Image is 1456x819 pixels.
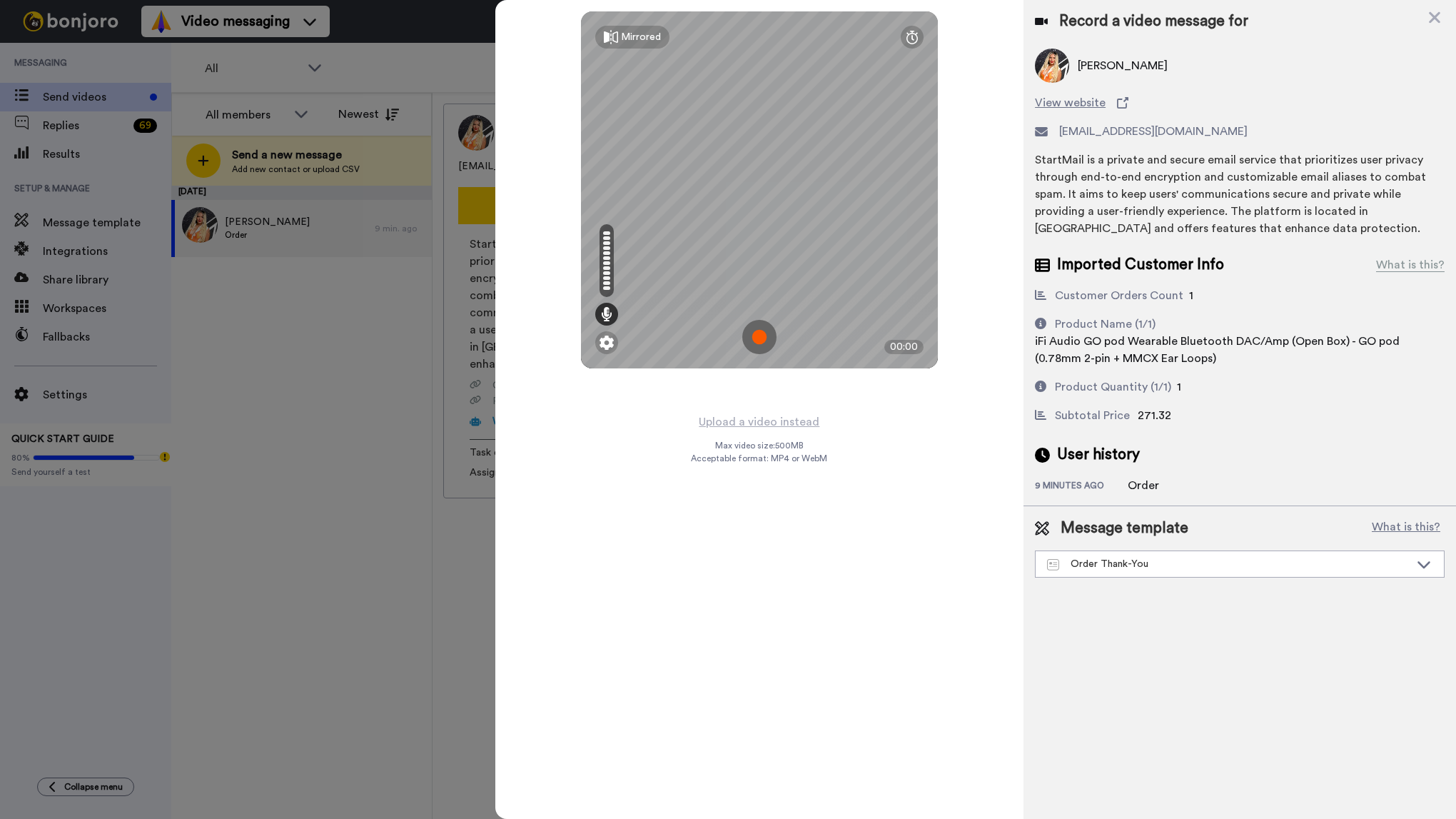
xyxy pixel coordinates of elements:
[1055,407,1130,424] div: Subtotal Price
[1189,290,1193,301] span: 1
[742,320,777,354] img: ic_record_start.svg
[1367,518,1445,539] button: What is this?
[600,336,614,350] img: ic_gear.svg
[1057,254,1224,276] span: Imported Customer Info
[1055,316,1156,333] div: Product Name (1/1)
[1035,94,1106,111] span: View website
[1055,378,1171,396] div: Product Quantity (1/1)
[1177,381,1181,393] span: 1
[1376,256,1445,273] div: What is this?
[1035,151,1445,237] div: StartMail is a private and secure email service that prioritizes user privacy through end-to-end ...
[1059,123,1248,140] span: [EMAIL_ADDRESS][DOMAIN_NAME]
[1128,477,1199,494] div: Order
[691,453,827,464] span: Acceptable format: MP4 or WebM
[1061,518,1188,539] span: Message template
[694,413,824,431] button: Upload a video instead
[1057,444,1140,466] span: User history
[1047,557,1410,571] div: Order Thank-You
[884,340,924,354] div: 00:00
[1035,480,1128,494] div: 9 minutes ago
[1055,287,1183,304] div: Customer Orders Count
[1138,410,1171,421] span: 271.32
[1035,94,1445,111] a: View website
[1035,336,1400,364] span: iFi Audio GO pod Wearable Bluetooth DAC/Amp (Open Box) - GO pod (0.78mm 2-pin + MMCX Ear Loops)
[1047,559,1059,571] img: Message-temps.svg
[715,440,804,451] span: Max video size: 500 MB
